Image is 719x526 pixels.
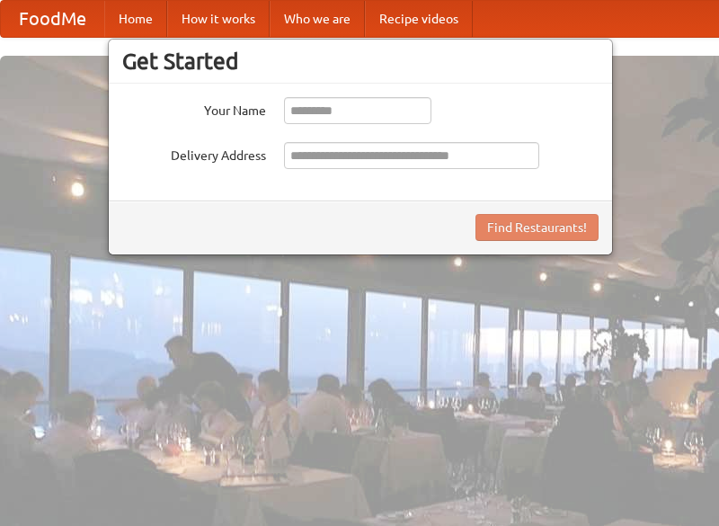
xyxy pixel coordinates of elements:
label: Delivery Address [122,142,266,165]
a: Home [104,1,167,37]
label: Your Name [122,97,266,120]
a: Recipe videos [365,1,473,37]
a: How it works [167,1,270,37]
h3: Get Started [122,48,599,75]
button: Find Restaurants! [475,214,599,241]
a: Who we are [270,1,365,37]
a: FoodMe [1,1,104,37]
